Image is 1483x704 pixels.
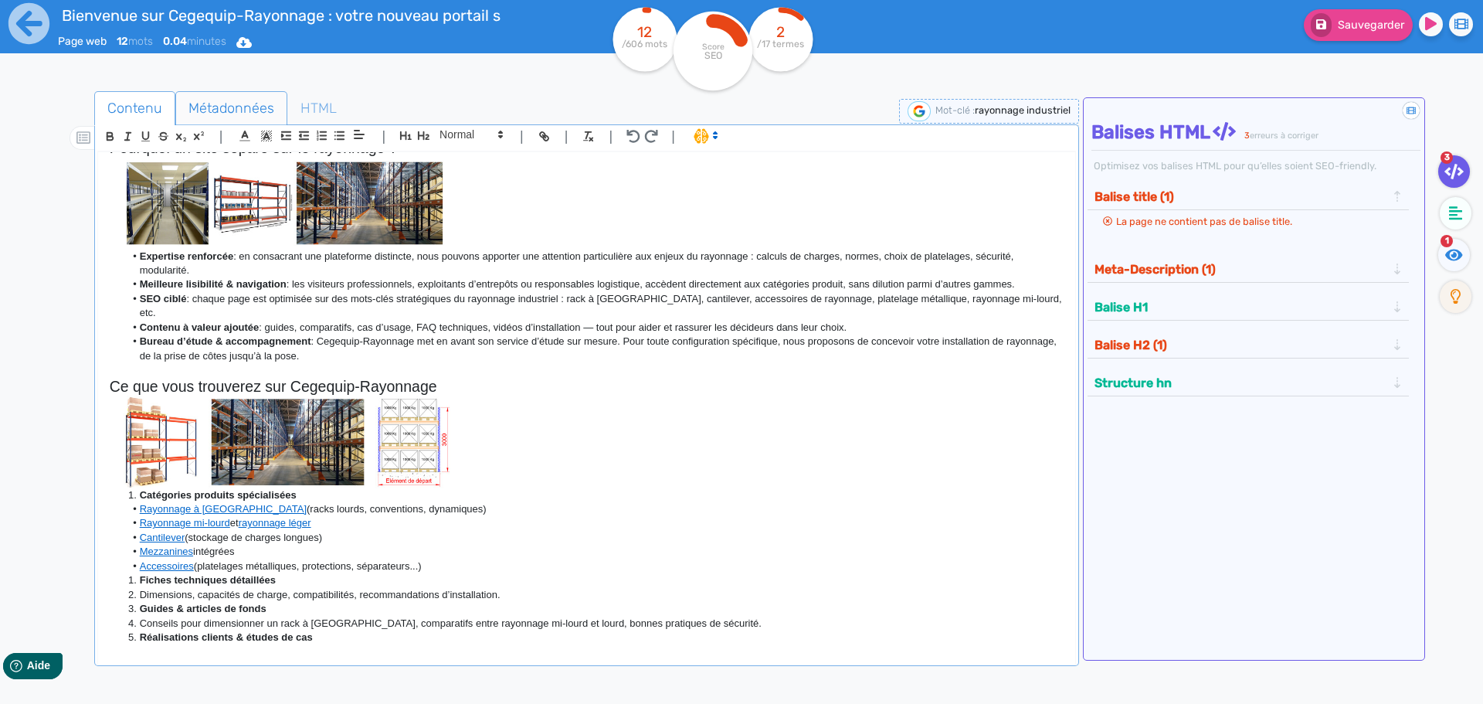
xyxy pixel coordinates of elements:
span: Sauvegarder [1338,19,1404,32]
button: Balise H1 [1090,294,1391,320]
strong: Fiches techniques détaillées [140,574,276,586]
li: : chaque page est optimisée sur des mots-clés stratégiques du rayonnage industriel : rack à [GEOG... [124,292,1063,321]
li: (platelages métalliques, protections, séparateurs...) [124,559,1063,573]
div: Optimisez vos balises HTML pour qu’elles soient SEO-friendly. [1091,158,1421,173]
strong: Catégories produits spécialisées [140,489,297,501]
b: 12 [117,35,128,48]
button: Balise title (1) [1090,184,1391,209]
strong: Guides & articles de fonds [140,603,266,614]
img: google-serp-logo.png [908,101,931,121]
span: HTML [288,87,349,129]
strong: Expertise renforcée [140,250,233,262]
span: Contenu [95,87,175,129]
input: title [58,3,503,28]
span: Aide [79,12,102,25]
b: 0.04 [163,35,187,48]
span: | [382,126,385,147]
a: Rayonnage mi-lourd [140,517,230,529]
a: Accessoires [140,560,194,572]
button: Sauvegarder [1304,9,1413,41]
strong: Bureau d’étude & accompagnement [140,335,311,347]
a: Cantilever [140,532,185,543]
a: Mezzanines [140,546,193,557]
button: Meta-Description (1) [1090,257,1391,282]
button: Balise H2 (1) [1090,332,1391,358]
span: rayonnage industriel [975,104,1071,116]
span: minutes [163,35,226,48]
span: La page ne contient pas de balise title. [1116,216,1292,227]
li: Dimensions, capacités de charge, compatibilités, recommandations d’installation. [124,588,1063,602]
span: erreurs à corriger [1250,131,1318,141]
tspan: /17 termes [758,39,805,49]
li: : guides, comparatifs, cas d’usage, FAQ techniques, vidéos d’installation — tout pour aider et ra... [124,321,1063,335]
strong: Contenu à valeur ajoutée [140,321,260,333]
span: | [565,126,568,147]
a: HTML [287,91,350,126]
span: | [671,126,675,147]
span: | [609,126,613,147]
li: et [124,516,1063,530]
strong: Meilleure lisibilité & navigation [140,278,287,290]
div: Balise H1 [1090,294,1407,320]
span: Métadonnées [176,87,287,129]
li: : les visiteurs professionnels, exploitants d’entrepôts ou responsables logistique, accèdent dire... [124,277,1063,291]
tspan: Score [702,42,725,52]
div: Balise H2 (1) [1090,332,1407,358]
li: (stockage de charges longues) [124,531,1063,545]
div: Structure hn [1090,370,1407,396]
strong: Réalisations clients & études de cas [140,631,313,643]
span: Page web [58,35,107,48]
a: Rayonnage à [GEOGRAPHIC_DATA] [140,503,307,515]
img: Rayonnage à palettes [110,396,457,488]
div: Balise title (1) [1090,184,1407,209]
button: Structure hn [1090,370,1391,396]
tspan: 12 [638,23,653,41]
span: 3 [1441,151,1453,164]
a: rayonnage léger [239,517,311,529]
h2: Ce que vous trouverez sur Cegequip-Rayonnage [110,378,1064,396]
h4: Balises HTML [1091,121,1421,144]
li: : en consacrant une plateforme distincte, nous pouvons apporter une attention particulière aux en... [124,250,1063,278]
strong: SEO ciblé [140,293,187,304]
tspan: /606 mots [623,39,668,49]
span: | [520,126,524,147]
tspan: SEO [704,49,722,61]
span: 1 [1441,235,1453,247]
span: mots [117,35,153,48]
a: Métadonnées [175,91,287,126]
span: | [219,126,223,147]
li: (racks lourds, conventions, dynamiques) [124,502,1063,516]
li: intégrées [124,545,1063,559]
span: 3 [1244,131,1250,141]
a: Contenu [94,91,175,126]
div: Meta-Description (1) [1090,257,1407,282]
li: : Cegequip-Rayonnage met en avant son service d’étude sur mesure. Pour toute configuration spécif... [124,335,1063,363]
span: I.Assistant [687,127,723,145]
span: Aligment [348,125,370,144]
span: Mot-clé : [935,104,975,116]
li: Conseils pour dimensionner un rack à [GEOGRAPHIC_DATA], comparatifs entre rayonnage mi-lourd et l... [124,617,1063,631]
tspan: 2 [777,23,786,41]
img: Rayonnage [110,157,457,250]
